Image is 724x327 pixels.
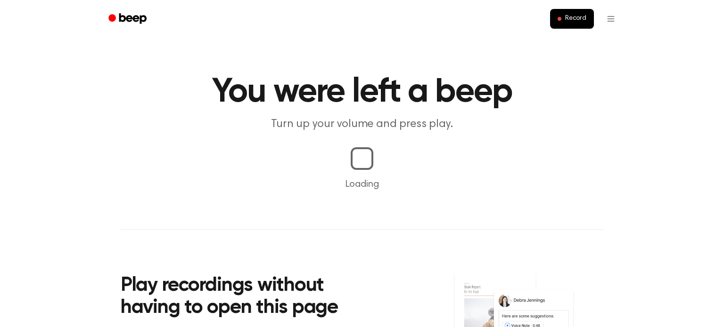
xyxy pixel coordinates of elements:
h2: Play recordings without having to open this page [121,275,375,319]
span: Record [565,15,586,23]
p: Turn up your volume and press play. [181,117,543,132]
button: Open menu [600,8,622,30]
button: Record [550,9,594,29]
h1: You were left a beep [121,75,603,109]
a: Beep [102,10,155,28]
p: Loading [11,177,713,191]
